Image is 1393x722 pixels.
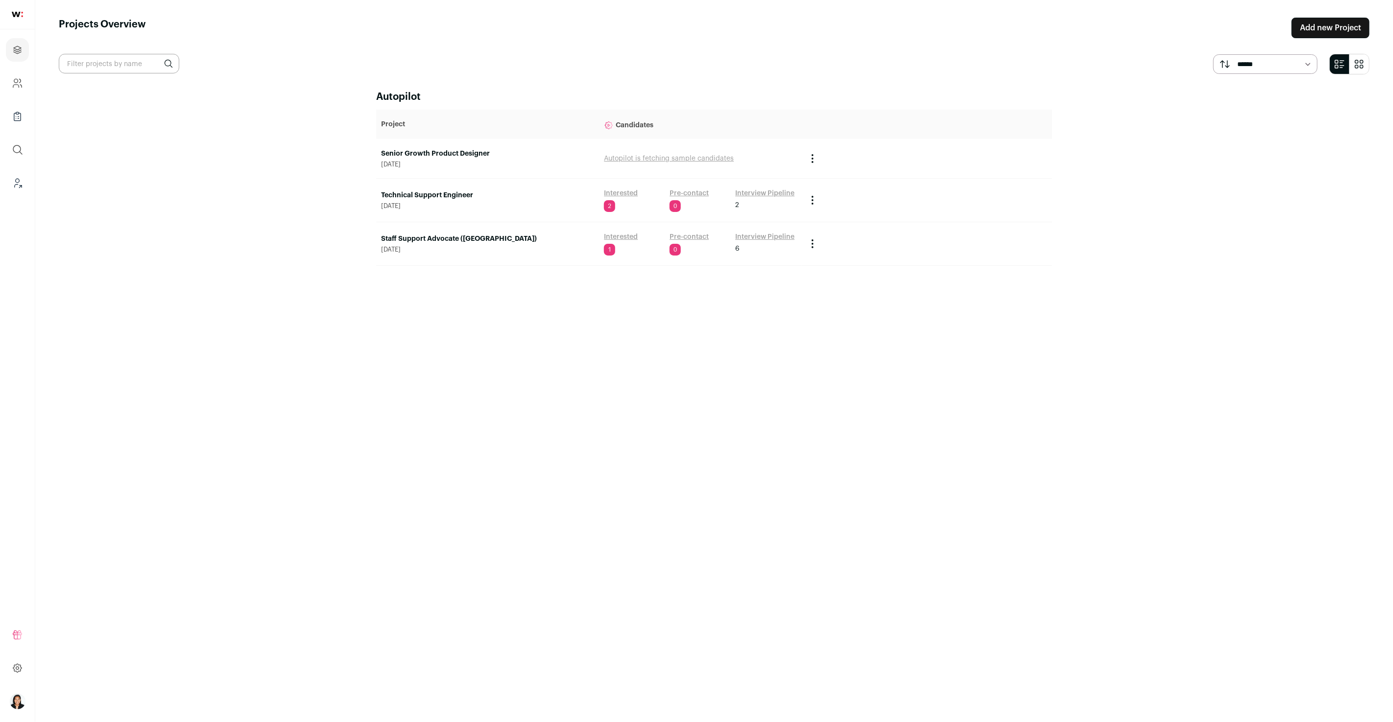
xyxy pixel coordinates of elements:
a: Projects [6,38,29,62]
h1: Projects Overview [59,18,146,38]
img: 13709957-medium_jpg [10,694,25,709]
a: Interested [604,188,638,198]
span: [DATE] [381,161,594,168]
a: Interview Pipeline [735,232,794,242]
a: Add new Project [1292,18,1369,38]
h2: Autopilot [376,90,1052,104]
button: Project Actions [807,238,818,250]
input: Filter projects by name [59,54,179,73]
span: 6 [735,244,740,254]
button: Project Actions [807,153,818,164]
a: Staff Support Advocate ([GEOGRAPHIC_DATA]) [381,234,594,244]
a: Company and ATS Settings [6,71,29,95]
img: wellfound-shorthand-0d5821cbd27db2630d0214b213865d53afaa358527fdda9d0ea32b1df1b89c2c.svg [12,12,23,17]
span: 2 [604,200,615,212]
a: Pre-contact [670,188,709,198]
a: Interested [604,232,638,242]
a: Senior Growth Product Designer [381,149,594,159]
a: Autopilot is fetching sample candidates [604,155,734,162]
span: 0 [670,200,681,212]
p: Project [381,119,594,129]
a: Leads (Backoffice) [6,171,29,195]
span: 0 [670,244,681,256]
a: Company Lists [6,105,29,128]
span: 1 [604,244,615,256]
button: Project Actions [807,194,818,206]
a: Pre-contact [670,232,709,242]
a: Interview Pipeline [735,188,794,198]
span: [DATE] [381,246,594,254]
p: Candidates [604,115,797,134]
a: Technical Support Engineer [381,190,594,200]
span: 2 [735,200,739,210]
span: [DATE] [381,202,594,210]
button: Open dropdown [10,694,25,709]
